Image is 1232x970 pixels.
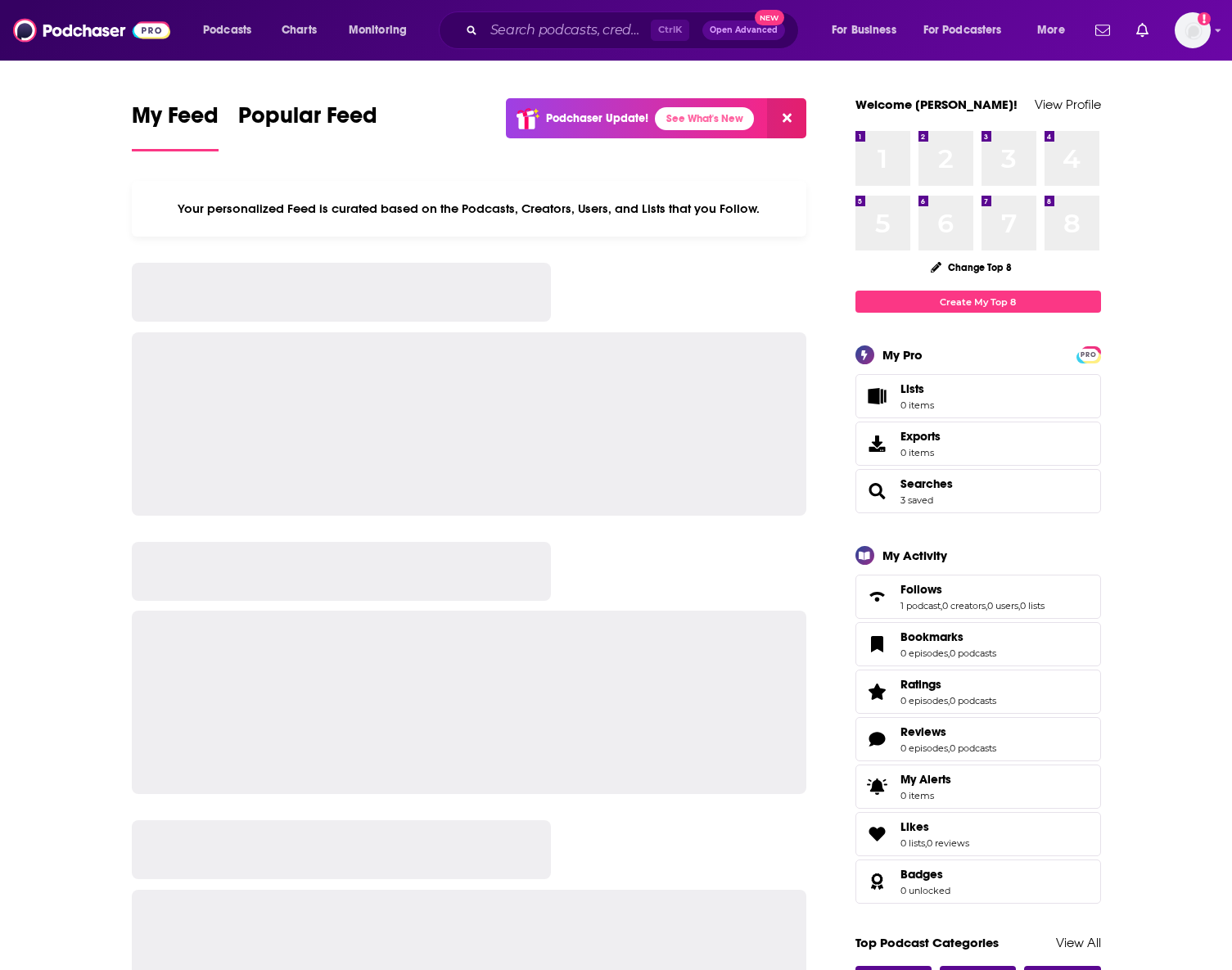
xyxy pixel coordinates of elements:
[900,837,925,849] a: 0 lists
[948,647,950,659] span: ,
[855,935,999,950] a: Top Podcast Categories
[913,17,1026,43] button: open menu
[282,19,317,42] span: Charts
[941,600,942,611] span: ,
[1175,12,1211,48] button: Show profile menu
[927,837,969,849] a: 0 reviews
[900,790,951,801] span: 0 items
[900,381,934,396] span: Lists
[651,20,689,41] span: Ctrl K
[271,17,327,43] a: Charts
[900,629,963,644] span: Bookmarks
[855,622,1101,666] span: Bookmarks
[855,291,1101,313] a: Create My Top 8
[882,548,947,563] div: My Activity
[861,432,894,455] span: Exports
[900,677,941,692] span: Ratings
[192,17,273,43] button: open menu
[855,575,1101,619] span: Follows
[986,600,987,611] span: ,
[900,629,996,644] a: Bookmarks
[900,724,946,739] span: Reviews
[900,600,941,611] a: 1 podcast
[132,102,219,151] a: My Feed
[900,677,996,692] a: Ratings
[132,102,219,139] span: My Feed
[1035,97,1101,112] a: View Profile
[900,724,996,739] a: Reviews
[855,812,1101,856] span: Likes
[832,19,896,42] span: For Business
[337,17,428,43] button: open menu
[900,429,941,444] span: Exports
[900,447,941,458] span: 0 items
[861,728,894,751] a: Reviews
[1130,16,1155,44] a: Show notifications dropdown
[855,97,1018,112] a: Welcome [PERSON_NAME]!
[702,20,785,40] button: Open AdvancedNew
[855,469,1101,513] span: Searches
[1175,12,1211,48] img: User Profile
[1089,16,1117,44] a: Show notifications dropdown
[900,819,929,834] span: Likes
[942,600,986,611] a: 0 creators
[900,867,943,882] span: Badges
[855,422,1101,466] a: Exports
[238,102,377,151] a: Popular Feed
[900,476,953,491] a: Searches
[948,695,950,706] span: ,
[923,19,1002,42] span: For Podcasters
[1037,19,1065,42] span: More
[900,885,950,896] a: 0 unlocked
[861,823,894,846] a: Likes
[921,257,1022,277] button: Change Top 8
[238,102,377,139] span: Popular Feed
[882,347,923,363] div: My Pro
[1198,12,1211,25] svg: Add a profile image
[900,819,969,834] a: Likes
[900,399,934,411] span: 0 items
[755,10,784,25] span: New
[349,19,407,42] span: Monitoring
[132,181,807,237] div: Your personalized Feed is curated based on the Podcasts, Creators, Users, and Lists that you Follow.
[855,859,1101,904] span: Badges
[900,772,951,787] span: My Alerts
[861,385,894,408] span: Lists
[861,480,894,503] a: Searches
[13,15,170,46] img: Podchaser - Follow, Share and Rate Podcasts
[1056,935,1101,950] a: View All
[861,680,894,703] a: Ratings
[855,374,1101,418] a: Lists
[1175,12,1211,48] span: Logged in as evankrask
[454,11,815,49] div: Search podcasts, credits, & more...
[987,600,1018,611] a: 0 users
[855,670,1101,714] span: Ratings
[950,742,996,754] a: 0 podcasts
[1026,17,1085,43] button: open menu
[861,585,894,608] a: Follows
[861,870,894,893] a: Badges
[900,742,948,754] a: 0 episodes
[820,17,917,43] button: open menu
[1079,349,1099,361] span: PRO
[900,381,924,396] span: Lists
[546,111,648,125] p: Podchaser Update!
[1018,600,1020,611] span: ,
[925,837,927,849] span: ,
[484,17,651,43] input: Search podcasts, credits, & more...
[900,695,948,706] a: 0 episodes
[948,742,950,754] span: ,
[1079,348,1099,360] a: PRO
[861,633,894,656] a: Bookmarks
[855,765,1101,809] a: My Alerts
[855,717,1101,761] span: Reviews
[710,26,778,34] span: Open Advanced
[655,107,754,130] a: See What's New
[900,867,950,882] a: Badges
[1020,600,1045,611] a: 0 lists
[900,582,942,597] span: Follows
